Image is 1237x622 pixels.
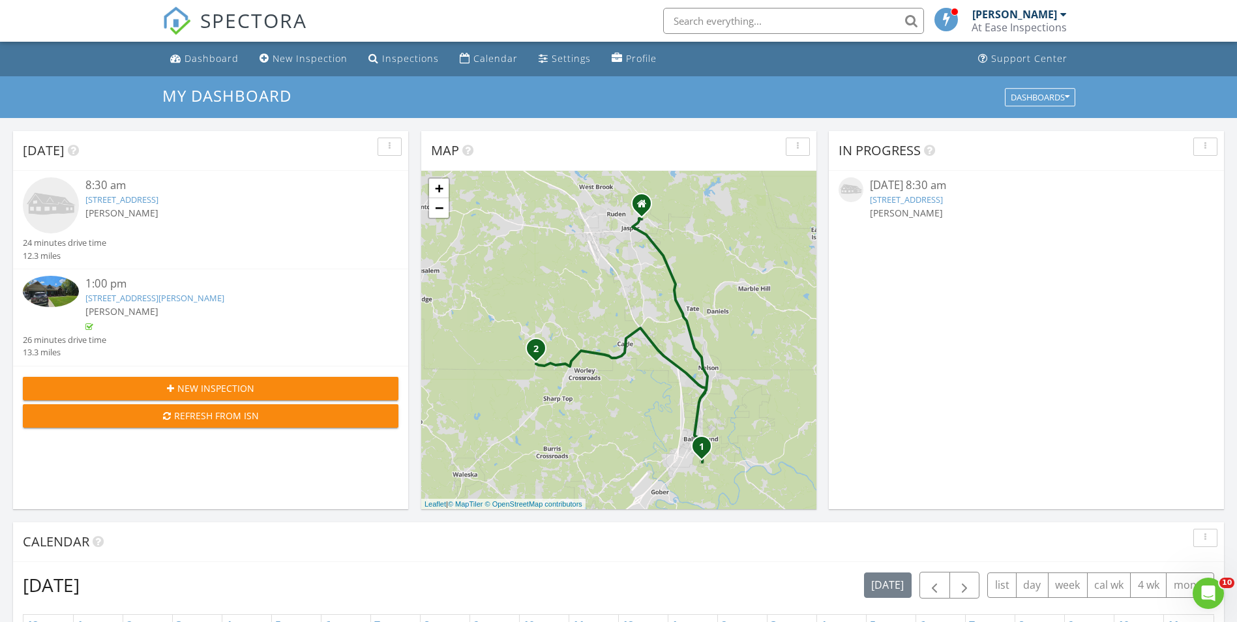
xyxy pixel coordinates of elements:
div: | [421,499,586,510]
div: 102 Library Lane, Jasper GA 30143 [642,203,649,211]
i: 2 [533,345,539,354]
div: 1543 Camp Dobbs Rd, Jasper, GA 30143 [536,348,544,356]
img: The Best Home Inspection Software - Spectora [162,7,191,35]
a: © MapTiler [448,500,483,508]
button: [DATE] [864,572,912,598]
div: Refresh from ISN [33,409,388,422]
button: Previous day [919,572,950,599]
a: 8:30 am [STREET_ADDRESS] [PERSON_NAME] 24 minutes drive time 12.3 miles [23,177,398,262]
button: Next day [949,572,980,599]
div: [DATE] 8:30 am [870,177,1183,194]
a: Support Center [973,47,1073,71]
div: Inspections [382,52,439,65]
a: Calendar [455,47,523,71]
span: [PERSON_NAME] [85,305,158,318]
div: 8:30 am [85,177,367,194]
span: In Progress [839,141,921,159]
div: 13.3 miles [23,346,106,359]
div: [PERSON_NAME] [972,8,1057,21]
div: Dashboard [185,52,239,65]
button: day [1016,572,1049,598]
span: My Dashboard [162,85,291,106]
div: Dashboards [1011,93,1069,102]
span: 10 [1219,578,1234,588]
span: [DATE] [23,141,65,159]
a: Inspections [363,47,444,71]
a: Zoom out [429,198,449,218]
a: Dashboard [165,47,244,71]
input: Search everything... [663,8,924,34]
img: house-placeholder-square-ca63347ab8c70e15b013bc22427d3df0f7f082c62ce06d78aee8ec4e70df452f.jpg [23,177,79,233]
a: [STREET_ADDRESS][PERSON_NAME] [85,292,224,304]
div: Calendar [473,52,518,65]
span: [PERSON_NAME] [85,207,158,219]
a: [STREET_ADDRESS] [870,194,943,205]
div: Profile [626,52,657,65]
div: New Inspection [273,52,348,65]
span: [PERSON_NAME] [870,207,943,219]
div: 12.3 miles [23,250,106,262]
div: Support Center [991,52,1067,65]
a: Profile [606,47,662,71]
div: 1:00 pm [85,276,367,292]
button: cal wk [1087,572,1131,598]
a: [STREET_ADDRESS] [85,194,158,205]
button: week [1048,572,1088,598]
i: 1 [699,443,704,452]
span: New Inspection [177,381,254,395]
a: © OpenStreetMap contributors [485,500,582,508]
a: [DATE] 8:30 am [STREET_ADDRESS] [PERSON_NAME] [839,177,1214,235]
a: New Inspection [254,47,353,71]
a: Settings [533,47,596,71]
iframe: Intercom live chat [1193,578,1224,609]
span: SPECTORA [200,7,307,34]
div: 191 Cherokee Village Ct, Ball Ground, GA 30107 [702,446,709,454]
button: list [987,572,1017,598]
img: house-placeholder-square-ca63347ab8c70e15b013bc22427d3df0f7f082c62ce06d78aee8ec4e70df452f.jpg [839,177,863,202]
button: month [1166,572,1214,598]
a: 1:00 pm [STREET_ADDRESS][PERSON_NAME] [PERSON_NAME] 26 minutes drive time 13.3 miles [23,276,398,359]
div: At Ease Inspections [972,21,1067,34]
div: 24 minutes drive time [23,237,106,249]
div: 26 minutes drive time [23,334,106,346]
div: Settings [552,52,591,65]
button: New Inspection [23,377,398,400]
button: 4 wk [1130,572,1167,598]
img: 9359388%2Fcover_photos%2FbJVAr1EkNsGRcAev2b6t%2Fsmall.jpg [23,276,79,307]
h2: [DATE] [23,572,80,598]
span: Calendar [23,533,89,550]
button: Refresh from ISN [23,404,398,428]
span: Map [431,141,459,159]
button: Dashboards [1005,88,1075,106]
a: Leaflet [425,500,446,508]
a: Zoom in [429,179,449,198]
a: SPECTORA [162,18,307,45]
